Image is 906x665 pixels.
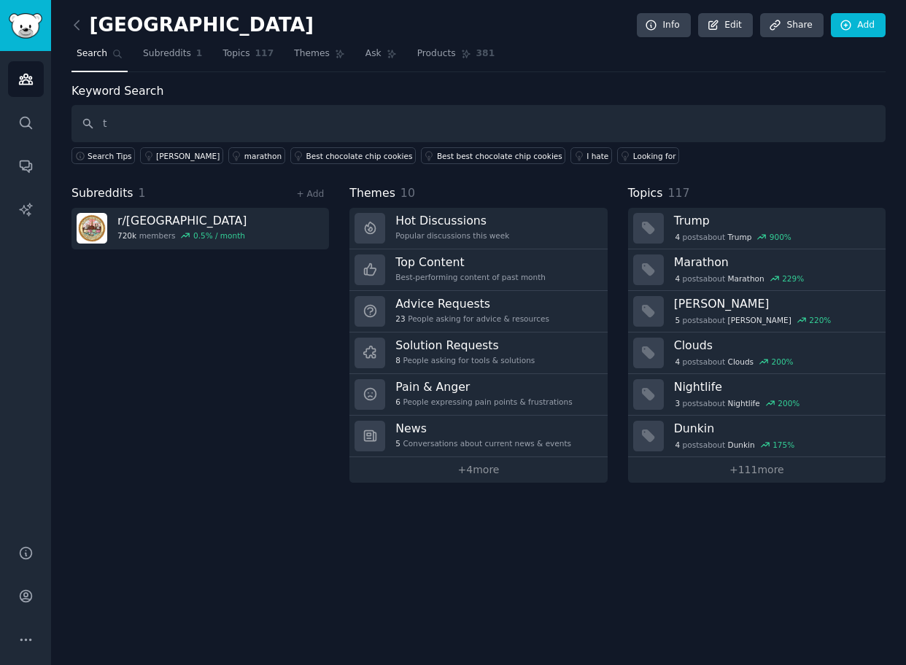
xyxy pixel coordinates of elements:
[395,355,400,365] span: 8
[674,314,832,327] div: post s about
[395,314,405,324] span: 23
[674,397,801,410] div: post s about
[244,151,282,161] div: marathon
[628,457,886,483] a: +111more
[71,105,886,142] input: Keyword search in audience
[570,147,612,164] a: I hate
[349,374,607,416] a: Pain & Anger6People expressing pain points & frustrations
[674,272,805,285] div: post s about
[88,151,132,161] span: Search Tips
[360,42,402,72] a: Ask
[628,416,886,457] a: Dunkin4postsaboutDunkin175%
[772,357,794,367] div: 200 %
[71,14,314,37] h2: [GEOGRAPHIC_DATA]
[698,13,753,38] a: Edit
[71,147,135,164] button: Search Tips
[71,184,133,203] span: Subreddits
[139,186,146,200] span: 1
[156,151,220,161] div: [PERSON_NAME]
[395,421,571,436] h3: News
[349,291,607,332] a: Advice Requests23People asking for advice & resources
[770,232,791,242] div: 900 %
[289,42,350,72] a: Themes
[778,398,799,408] div: 200 %
[228,147,285,164] a: marathon
[9,13,42,39] img: GummySearch logo
[71,42,128,72] a: Search
[365,47,382,61] span: Ask
[628,332,886,374] a: Clouds4postsaboutClouds200%
[674,355,795,368] div: post s about
[728,315,791,325] span: [PERSON_NAME]
[628,208,886,249] a: Trump4postsaboutTrump900%
[628,184,663,203] span: Topics
[417,47,456,61] span: Products
[395,397,572,407] div: People expressing pain points & frustrations
[395,314,549,324] div: People asking for advice & resources
[674,296,875,311] h3: [PERSON_NAME]
[773,440,794,450] div: 175 %
[290,147,416,164] a: Best chocolate chip cookies
[728,273,764,284] span: Marathon
[674,230,793,244] div: post s about
[675,440,680,450] span: 4
[617,147,679,164] a: Looking for
[349,184,395,203] span: Themes
[296,189,324,199] a: + Add
[395,296,549,311] h3: Advice Requests
[306,151,413,161] div: Best chocolate chip cookies
[400,186,415,200] span: 10
[395,272,546,282] div: Best-performing content of past month
[674,421,875,436] h3: Dunkin
[675,232,680,242] span: 4
[728,398,760,408] span: Nightlife
[349,249,607,291] a: Top ContentBest-performing content of past month
[674,254,875,270] h3: Marathon
[728,232,752,242] span: Trump
[395,254,546,270] h3: Top Content
[760,13,823,38] a: Share
[437,151,562,161] div: Best best chocolate chip cookies
[675,273,680,284] span: 4
[633,151,676,161] div: Looking for
[674,338,875,353] h3: Clouds
[395,338,535,353] h3: Solution Requests
[117,213,247,228] h3: r/ [GEOGRAPHIC_DATA]
[77,213,107,244] img: boston
[395,213,509,228] h3: Hot Discussions
[728,357,754,367] span: Clouds
[782,273,804,284] div: 229 %
[674,213,875,228] h3: Trump
[71,208,329,249] a: r/[GEOGRAPHIC_DATA]720kmembers0.5% / month
[138,42,207,72] a: Subreddits1
[586,151,608,161] div: I hate
[674,379,875,394] h3: Nightlife
[628,291,886,332] a: [PERSON_NAME]5postsabout[PERSON_NAME]220%
[140,147,223,164] a: [PERSON_NAME]
[349,457,607,483] a: +4more
[349,208,607,249] a: Hot DiscussionsPopular discussions this week
[255,47,274,61] span: 117
[217,42,279,72] a: Topics117
[476,47,495,61] span: 381
[728,440,755,450] span: Dunkin
[628,374,886,416] a: Nightlife3postsaboutNightlife200%
[349,416,607,457] a: News5Conversations about current news & events
[675,398,680,408] span: 3
[667,186,689,200] span: 117
[196,47,203,61] span: 1
[831,13,886,38] a: Add
[193,230,245,241] div: 0.5 % / month
[117,230,136,241] span: 720k
[628,249,886,291] a: Marathon4postsaboutMarathon229%
[349,332,607,374] a: Solution Requests8People asking for tools & solutions
[675,315,680,325] span: 5
[143,47,191,61] span: Subreddits
[395,355,535,365] div: People asking for tools & solutions
[809,315,831,325] div: 220 %
[674,438,796,451] div: post s about
[395,438,400,448] span: 5
[412,42,500,72] a: Products381
[395,438,571,448] div: Conversations about current news & events
[222,47,249,61] span: Topics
